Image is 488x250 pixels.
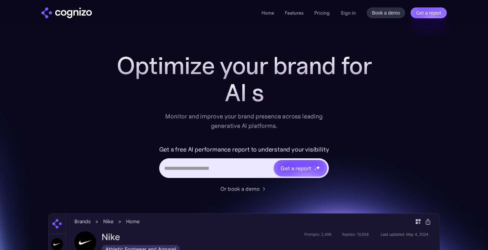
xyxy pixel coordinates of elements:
div: Monitor and improve your brand presence across leading generative AI platforms. [161,112,327,131]
a: home [41,7,92,18]
a: Book a demo [367,7,406,18]
a: Sign in [341,9,356,17]
a: Features [285,10,303,16]
a: Or book a demo [220,185,268,193]
a: Get a report [411,7,447,18]
img: cognizo logo [41,7,92,18]
label: Get a free AI performance report to understand your visibility [159,144,329,155]
a: Get a reportstarstarstar [273,159,328,177]
h1: Optimize your brand for [109,52,379,79]
form: Hero URL Input Form [159,144,329,181]
img: star [316,165,320,170]
img: star [314,168,316,171]
div: Get a report [280,164,311,172]
img: star [314,166,315,167]
div: AI s [109,79,379,106]
a: Pricing [314,10,330,16]
div: Or book a demo [220,185,260,193]
a: Home [262,10,274,16]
